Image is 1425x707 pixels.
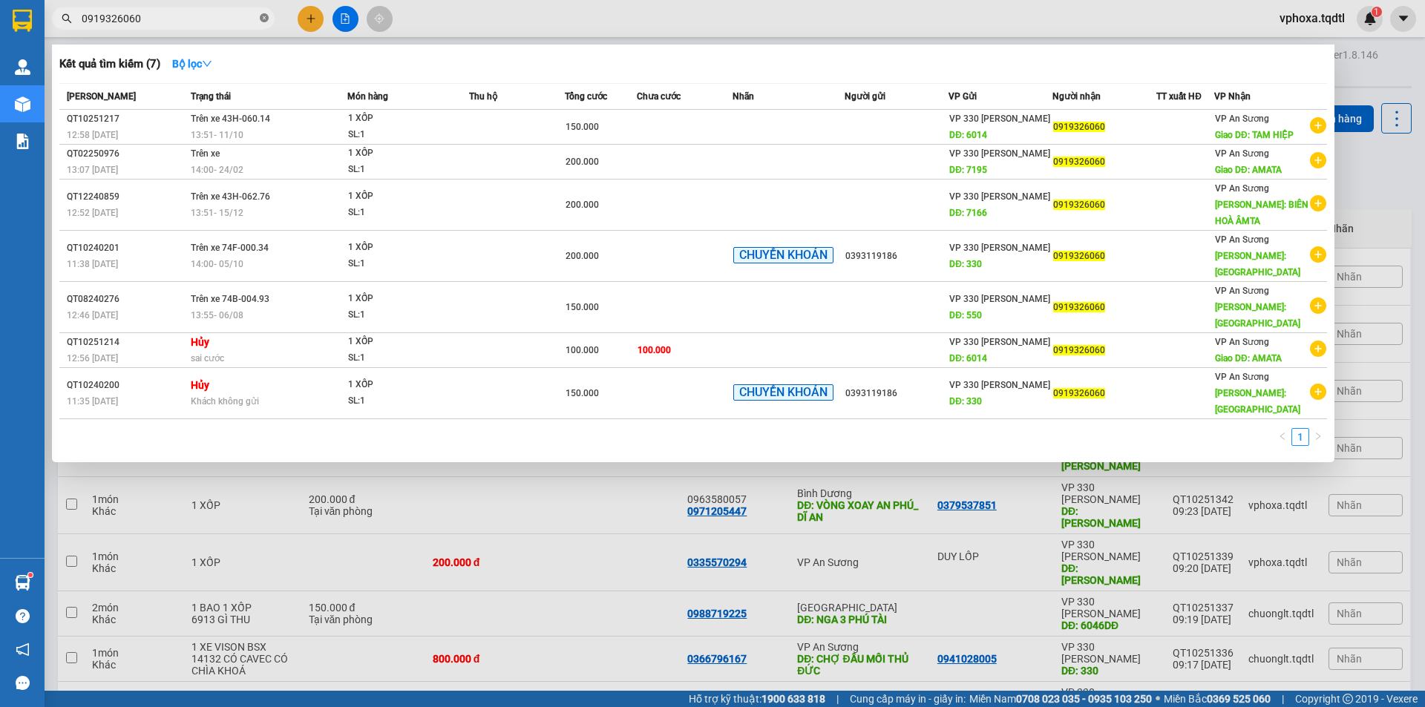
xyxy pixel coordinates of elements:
div: QT10240201 [67,240,186,256]
span: close-circle [260,12,269,26]
span: question-circle [16,609,30,623]
span: right [1314,432,1323,441]
span: DĐ: 6014 [949,353,987,364]
div: 1 XỐP [348,111,459,127]
span: VP An Sương [1215,148,1269,159]
span: DĐ: 7195 [949,165,987,175]
li: Previous Page [1274,428,1291,446]
span: 11:38 [DATE] [67,259,118,269]
span: [PERSON_NAME] [67,91,136,102]
span: VP An Sương [1215,234,1269,245]
span: Nhãn [733,91,754,102]
div: 0393119186 [845,249,948,264]
span: Thu hộ [469,91,497,102]
span: 200.000 [566,200,599,210]
a: 1 [1292,429,1308,445]
span: Trên xe 74B-004.93 [191,294,269,304]
span: 13:51 - 11/10 [191,130,243,140]
span: 13:51 - 15/12 [191,208,243,218]
div: QT12240859 [67,189,186,205]
span: Món hàng [347,91,388,102]
span: search [62,13,72,24]
span: VP 330 [PERSON_NAME] [949,294,1050,304]
span: 12:52 [DATE] [67,208,118,218]
span: 14:00 - 05/10 [191,259,243,269]
div: 1 XỐP [348,377,459,393]
span: VP An Sương [1215,114,1269,124]
span: Trên xe 43H-062.76 [191,191,270,202]
span: Trạng thái [191,91,231,102]
span: plus-circle [1310,384,1326,400]
li: 1 [1291,428,1309,446]
span: VP 330 [PERSON_NAME] [949,148,1050,159]
span: down [202,59,212,69]
span: Giao DĐ: TAM HIỆP [1215,130,1294,140]
div: SL: 1 [348,256,459,272]
span: 0919326060 [1053,251,1105,261]
img: warehouse-icon [15,575,30,591]
span: Trên xe 43H-060.14 [191,114,270,124]
span: DĐ: 330 [949,396,982,407]
div: QT02250976 [67,146,186,162]
span: VP 330 [PERSON_NAME] [949,114,1050,124]
span: 12:58 [DATE] [67,130,118,140]
div: QT10251214 [67,335,186,350]
span: VP 330 [PERSON_NAME] [949,337,1050,347]
span: close-circle [260,13,269,22]
span: 0919326060 [1053,200,1105,210]
span: notification [16,642,30,657]
img: solution-icon [15,134,30,149]
div: 1 XỐP [348,240,459,256]
sup: 1 [28,573,33,577]
span: plus-circle [1310,246,1326,263]
h3: Kết quả tìm kiếm ( 7 ) [59,56,160,72]
span: Người nhận [1052,91,1101,102]
span: Chưa cước [637,91,681,102]
button: left [1274,428,1291,446]
div: 1 XỐP [348,291,459,307]
span: VP 330 [PERSON_NAME] [949,243,1050,253]
span: [PERSON_NAME]: [GEOGRAPHIC_DATA] [1215,251,1300,277]
div: SL: 1 [348,307,459,323]
span: Trên xe [191,148,220,159]
div: 1 XỐP [348,188,459,205]
div: SL: 1 [348,393,459,410]
span: sai cước [191,353,224,364]
span: Giao DĐ: AMATA [1215,353,1282,364]
span: Tổng cước [565,91,607,102]
img: warehouse-icon [15,96,30,112]
input: Tìm tên, số ĐT hoặc mã đơn [82,10,257,27]
div: SL: 1 [348,162,459,178]
span: plus-circle [1310,195,1326,211]
span: 100.000 [566,345,599,355]
span: left [1278,432,1287,441]
span: VP 330 [PERSON_NAME] [949,380,1050,390]
div: QT08240276 [67,292,186,307]
span: DĐ: 550 [949,310,982,320]
span: 13:07 [DATE] [67,165,118,175]
div: 0393119186 [845,386,948,401]
div: SL: 1 [348,127,459,143]
div: QT10251217 [67,111,186,127]
img: warehouse-icon [15,59,30,75]
span: 12:56 [DATE] [67,353,118,364]
span: message [16,676,30,690]
img: logo-vxr [13,10,32,32]
span: [PERSON_NAME]: [GEOGRAPHIC_DATA] [1215,388,1300,415]
span: 12:46 [DATE] [67,310,118,320]
span: VP An Sương [1215,337,1269,347]
span: VP Nhận [1214,91,1251,102]
span: plus-circle [1310,297,1326,314]
span: plus-circle [1310,117,1326,134]
span: 0919326060 [1053,302,1105,312]
span: 150.000 [566,302,599,312]
span: 150.000 [566,122,599,132]
span: VP 330 [PERSON_NAME] [949,191,1050,202]
div: 1 XỐP [348,334,459,350]
span: 0919326060 [1053,345,1105,355]
span: DĐ: 330 [949,259,982,269]
span: Trên xe 74F-000.34 [191,243,269,253]
span: 13:55 - 06/08 [191,310,243,320]
button: Bộ lọcdown [160,52,224,76]
div: SL: 1 [348,205,459,221]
